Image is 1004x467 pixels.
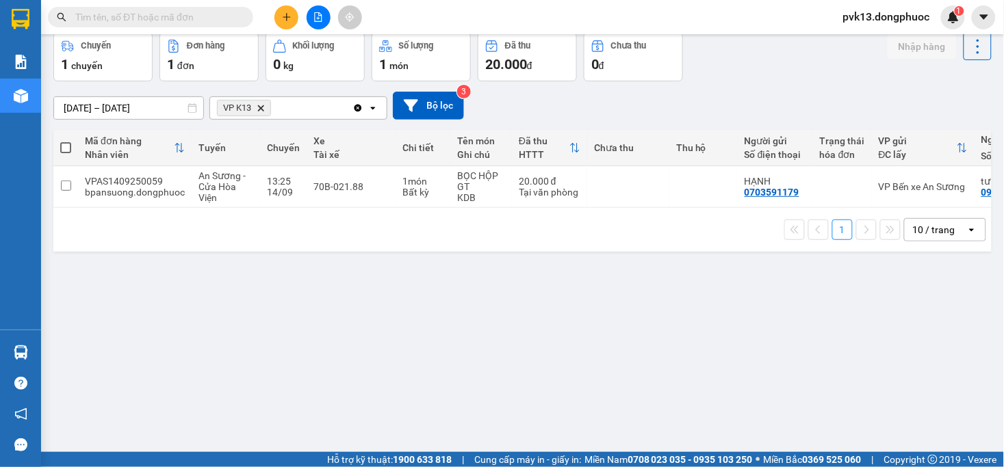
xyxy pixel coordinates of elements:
[888,34,957,59] button: Nhập hàng
[402,176,443,187] div: 1 món
[313,149,389,160] div: Tài xế
[177,60,194,71] span: đơn
[14,438,27,451] span: message
[756,457,760,462] span: ⚪️
[282,12,292,22] span: plus
[108,41,188,58] span: 01 Võ Văn Truyện, KP.1, Phường 2
[307,5,331,29] button: file-add
[4,88,148,96] span: [PERSON_NAME]:
[14,55,28,69] img: solution-icon
[75,10,237,25] input: Tìm tên, số ĐT hoặc mã đơn
[879,181,968,192] div: VP Bến xe An Sương
[85,187,185,198] div: bpansuong.dongphuoc
[71,60,103,71] span: chuyến
[745,135,806,146] div: Người gửi
[402,142,443,153] div: Chi tiết
[267,187,300,198] div: 14/09
[313,135,389,146] div: Xe
[913,223,955,237] div: 10 / trang
[14,377,27,390] span: question-circle
[274,5,298,29] button: plus
[5,8,66,68] img: logo
[584,452,753,467] span: Miền Nam
[457,85,471,98] sup: 3
[372,32,471,81] button: Số lượng1món
[198,142,253,153] div: Tuyến
[519,187,580,198] div: Tại văn phòng
[955,6,964,16] sup: 1
[527,60,532,71] span: đ
[591,56,599,72] span: 0
[368,103,378,114] svg: open
[167,56,175,72] span: 1
[283,60,294,71] span: kg
[68,87,148,97] span: VPK131409250002
[584,32,683,81] button: Chưa thu0đ
[108,8,188,19] strong: ĐỒNG PHƯỚC
[61,56,68,72] span: 1
[198,170,246,203] span: An Sương - Cửa Hòa Viện
[512,130,587,166] th: Toggle SortBy
[54,97,203,119] input: Select a date range.
[313,181,389,192] div: 70B-021.88
[832,219,853,240] button: 1
[217,100,271,116] span: VP K13, close by backspace
[338,5,362,29] button: aim
[273,56,281,72] span: 0
[611,41,647,51] div: Chưa thu
[457,192,505,203] div: KDB
[519,176,580,187] div: 20.000 đ
[4,99,83,107] span: In ngày:
[457,170,505,192] div: BỌC HỘP GT
[879,149,957,160] div: ĐC lấy
[879,135,957,146] div: VP gửi
[820,135,865,146] div: Trạng thái
[872,130,975,166] th: Toggle SortBy
[764,452,862,467] span: Miền Bắc
[676,142,731,153] div: Thu hộ
[274,101,275,115] input: Selected VP K13.
[379,56,387,72] span: 1
[14,89,28,103] img: warehouse-icon
[978,11,990,23] span: caret-down
[389,60,409,71] span: món
[457,135,505,146] div: Tên món
[352,103,363,114] svg: Clear all
[832,8,941,25] span: pvk13.dongphuoc
[485,56,527,72] span: 20.000
[267,142,300,153] div: Chuyến
[462,452,464,467] span: |
[37,74,168,85] span: -----------------------------------------
[745,176,806,187] div: HẠNH
[820,149,865,160] div: hóa đơn
[14,345,28,360] img: warehouse-icon
[85,135,174,146] div: Mã đơn hàng
[478,32,577,81] button: Đã thu20.000đ
[947,11,960,23] img: icon-new-feature
[505,41,530,51] div: Đã thu
[159,32,259,81] button: Đơn hàng1đơn
[85,149,174,160] div: Nhân viên
[519,135,569,146] div: Đã thu
[53,32,153,81] button: Chuyến1chuyến
[966,224,977,235] svg: open
[108,22,184,39] span: Bến xe [GEOGRAPHIC_DATA]
[803,454,862,465] strong: 0369 525 060
[327,452,452,467] span: Hỗ trợ kỹ thuật:
[267,176,300,187] div: 13:25
[519,149,569,160] div: HTTT
[78,130,192,166] th: Toggle SortBy
[14,408,27,421] span: notification
[872,452,874,467] span: |
[393,92,464,120] button: Bộ lọc
[393,454,452,465] strong: 1900 633 818
[345,12,355,22] span: aim
[81,41,111,51] div: Chuyến
[57,12,66,22] span: search
[399,41,434,51] div: Số lượng
[972,5,996,29] button: caret-down
[266,32,365,81] button: Khối lượng0kg
[928,455,938,464] span: copyright
[313,12,323,22] span: file-add
[85,176,185,187] div: VPAS1409250059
